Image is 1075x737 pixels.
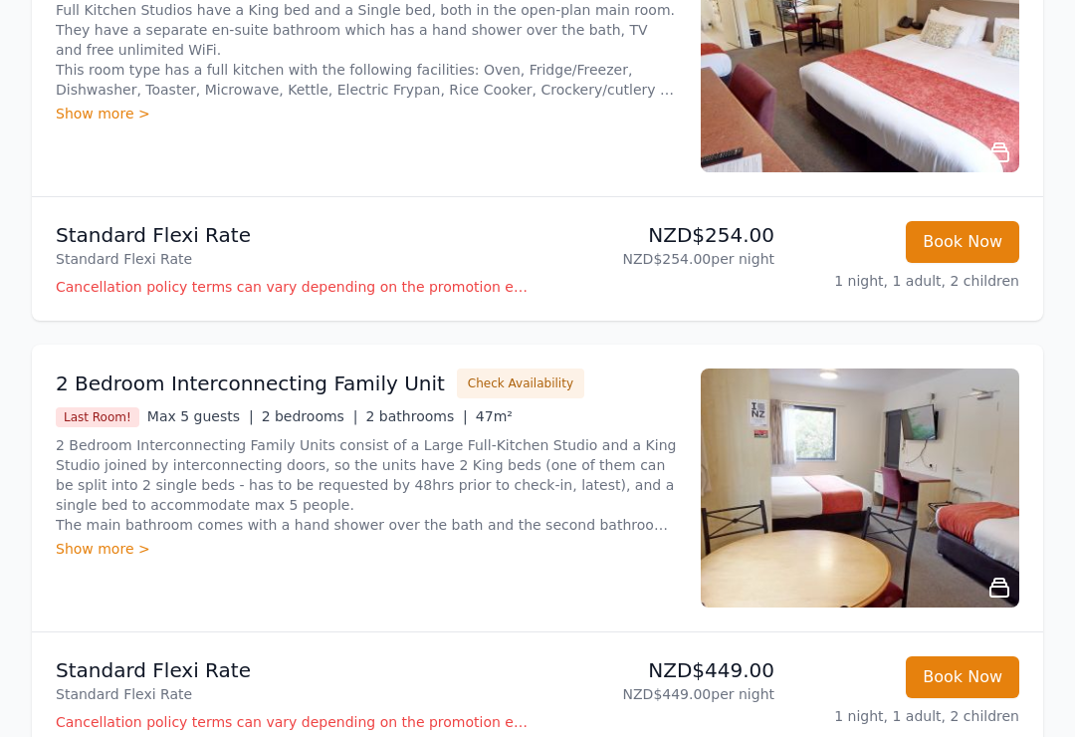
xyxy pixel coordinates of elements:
[366,408,468,424] span: 2 bathrooms |
[790,706,1019,726] p: 1 night, 1 adult, 2 children
[262,408,358,424] span: 2 bedrooms |
[906,656,1019,698] button: Book Now
[56,221,530,249] p: Standard Flexi Rate
[906,221,1019,263] button: Book Now
[56,249,530,269] p: Standard Flexi Rate
[476,408,513,424] span: 47m²
[56,539,677,559] div: Show more >
[56,712,530,732] p: Cancellation policy terms can vary depending on the promotion employed and the time of stay of th...
[56,369,445,397] h3: 2 Bedroom Interconnecting Family Unit
[56,435,677,535] p: 2 Bedroom Interconnecting Family Units consist of a Large Full-Kitchen Studio and a King Studio j...
[56,407,139,427] span: Last Room!
[545,684,774,704] p: NZD$449.00 per night
[147,408,254,424] span: Max 5 guests |
[790,271,1019,291] p: 1 night, 1 adult, 2 children
[545,656,774,684] p: NZD$449.00
[545,221,774,249] p: NZD$254.00
[457,368,584,398] button: Check Availability
[56,684,530,704] p: Standard Flexi Rate
[56,277,530,297] p: Cancellation policy terms can vary depending on the promotion employed and the time of stay of th...
[545,249,774,269] p: NZD$254.00 per night
[56,656,530,684] p: Standard Flexi Rate
[56,104,677,123] div: Show more >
